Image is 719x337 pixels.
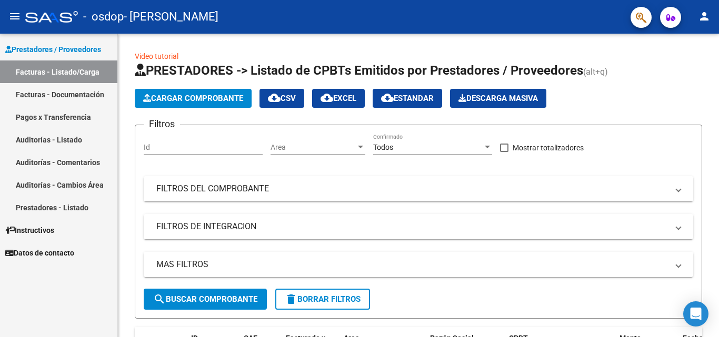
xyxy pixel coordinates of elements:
[458,94,538,103] span: Descarga Masiva
[450,89,546,108] app-download-masive: Descarga masiva de comprobantes (adjuntos)
[5,247,74,259] span: Datos de contacto
[8,10,21,23] mat-icon: menu
[373,89,442,108] button: Estandar
[153,293,166,305] mat-icon: search
[268,91,281,104] mat-icon: cloud_download
[285,293,297,305] mat-icon: delete
[144,252,693,277] mat-expansion-panel-header: MAS FILTROS
[156,183,668,195] mat-panel-title: FILTROS DEL COMPROBANTE
[698,10,711,23] mat-icon: person
[144,117,180,131] h3: Filtros
[381,94,434,103] span: Estandar
[5,224,54,236] span: Instructivos
[135,63,583,78] span: PRESTADORES -> Listado de CPBTs Emitidos por Prestadores / Proveedores
[135,52,178,60] a: Video tutorial
[312,89,365,108] button: EXCEL
[156,259,668,270] mat-panel-title: MAS FILTROS
[156,221,668,232] mat-panel-title: FILTROS DE INTEGRACION
[381,91,394,104] mat-icon: cloud_download
[144,289,267,310] button: Buscar Comprobante
[5,44,101,55] span: Prestadores / Proveedores
[683,301,708,326] div: Open Intercom Messenger
[275,289,370,310] button: Borrar Filtros
[583,67,608,77] span: (alt+q)
[271,143,356,152] span: Area
[153,294,257,304] span: Buscar Comprobante
[268,94,296,103] span: CSV
[450,89,546,108] button: Descarga Masiva
[373,143,393,151] span: Todos
[513,141,584,154] span: Mostrar totalizadores
[144,176,693,201] mat-expansion-panel-header: FILTROS DEL COMPROBANTE
[135,89,252,108] button: Cargar Comprobante
[143,94,243,103] span: Cargar Comprobante
[321,94,356,103] span: EXCEL
[124,5,218,28] span: - [PERSON_NAME]
[321,91,333,104] mat-icon: cloud_download
[285,294,361,304] span: Borrar Filtros
[259,89,304,108] button: CSV
[83,5,124,28] span: - osdop
[144,214,693,239] mat-expansion-panel-header: FILTROS DE INTEGRACION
